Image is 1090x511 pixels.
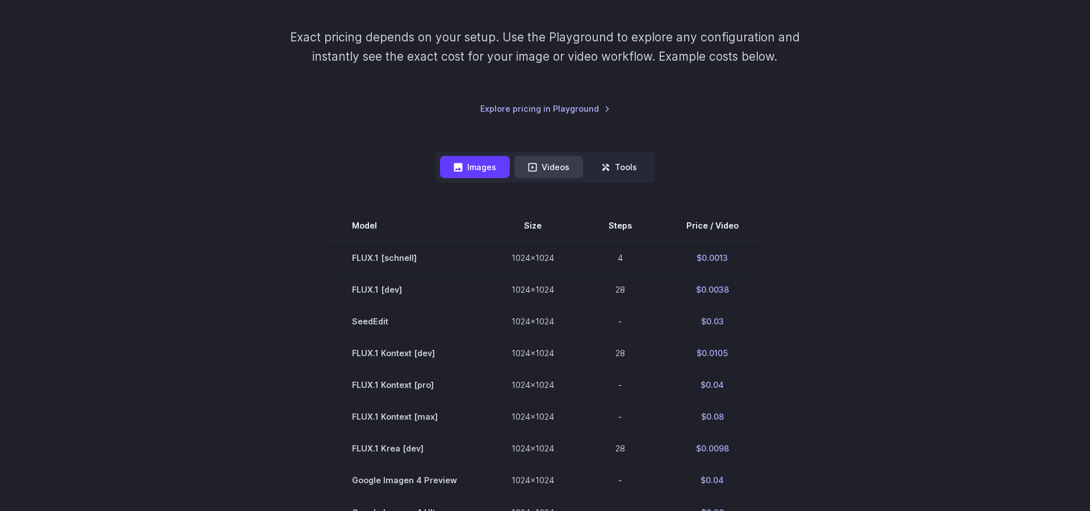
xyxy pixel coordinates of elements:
a: Explore pricing in Playground [480,102,610,115]
td: - [581,369,659,401]
td: 4 [581,242,659,274]
p: Exact pricing depends on your setup. Use the Playground to explore any configuration and instantl... [269,28,821,66]
th: Price / Video [659,210,766,242]
button: Videos [514,156,583,178]
td: $0.04 [659,369,766,401]
td: 1024x1024 [484,337,581,369]
td: FLUX.1 [schnell] [325,242,484,274]
td: - [581,401,659,433]
th: Size [484,210,581,242]
td: Google Imagen 4 Preview [325,464,484,496]
th: Model [325,210,484,242]
td: 1024x1024 [484,433,581,464]
td: $0.0038 [659,274,766,306]
td: 28 [581,274,659,306]
td: $0.04 [659,464,766,496]
td: FLUX.1 Krea [dev] [325,433,484,464]
td: 1024x1024 [484,306,581,337]
td: 1024x1024 [484,274,581,306]
td: FLUX.1 Kontext [pro] [325,369,484,401]
td: $0.0105 [659,337,766,369]
td: $0.03 [659,306,766,337]
td: FLUX.1 Kontext [dev] [325,337,484,369]
button: Images [440,156,510,178]
td: 28 [581,433,659,464]
td: - [581,464,659,496]
th: Steps [581,210,659,242]
td: SeedEdit [325,306,484,337]
td: 1024x1024 [484,464,581,496]
td: FLUX.1 Kontext [max] [325,401,484,433]
td: FLUX.1 [dev] [325,274,484,306]
td: - [581,306,659,337]
button: Tools [588,156,651,178]
td: 28 [581,337,659,369]
td: $0.08 [659,401,766,433]
td: $0.0013 [659,242,766,274]
td: 1024x1024 [484,401,581,433]
td: 1024x1024 [484,369,581,401]
td: $0.0098 [659,433,766,464]
td: 1024x1024 [484,242,581,274]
